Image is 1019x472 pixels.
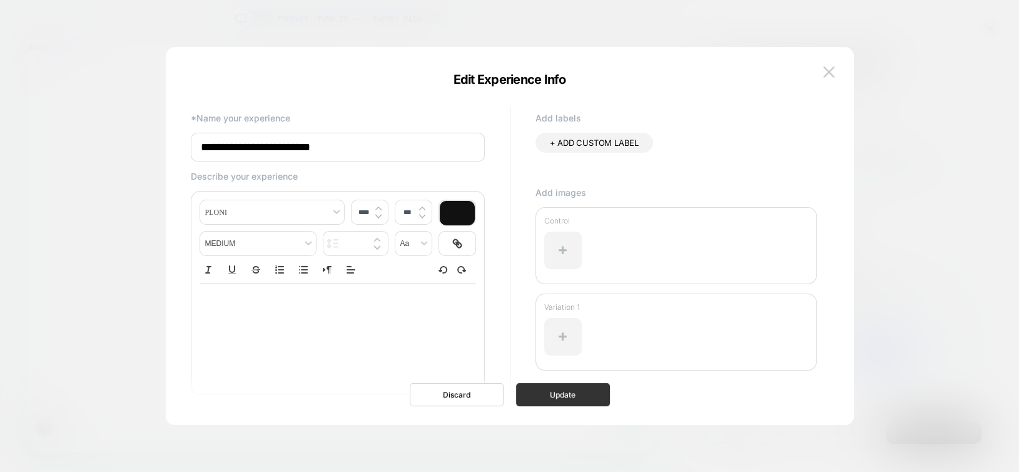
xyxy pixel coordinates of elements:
[535,187,817,198] p: Add images
[295,262,312,277] button: Bullet list
[247,262,265,277] button: Strike
[374,237,380,242] img: up
[410,383,504,406] button: Discard
[516,383,610,406] button: Update
[544,216,808,225] p: Control
[544,302,808,312] p: Variation 1
[419,206,425,211] img: up
[223,262,241,277] button: Underline
[342,262,360,277] span: Align
[191,171,485,182] p: Describe your experience
[395,232,432,255] span: transform
[271,262,288,277] button: Ordered list
[375,206,382,211] img: up
[374,245,380,250] img: down
[318,262,336,277] button: Right to Left
[454,72,566,87] span: Edit Experience Info
[200,262,217,277] button: Italic
[535,113,817,123] p: Add labels
[419,214,425,219] img: down
[550,138,639,148] span: + ADD CUSTOM LABEL
[375,214,382,219] img: down
[327,239,338,249] img: line height
[200,200,344,224] span: font
[823,66,834,77] img: close
[200,232,316,255] span: fontWeight
[191,113,485,123] p: *Name your experience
